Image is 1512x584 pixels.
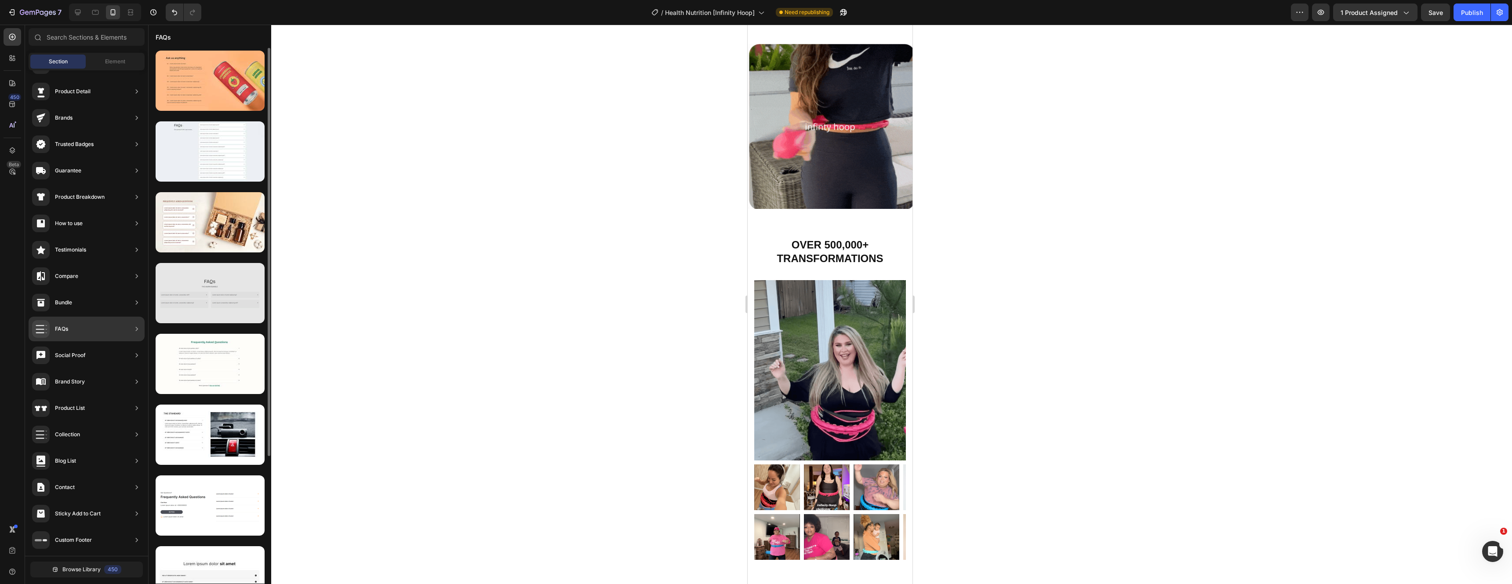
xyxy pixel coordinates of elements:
[55,245,86,254] div: Testimonials
[748,25,912,584] iframe: Design area
[1461,8,1483,17] div: Publish
[62,566,101,573] span: Browse Library
[29,28,145,46] input: Search Sections & Elements
[1421,4,1450,21] button: Save
[8,94,21,101] div: 450
[55,272,78,281] div: Compare
[105,58,125,66] span: Element
[1482,541,1503,562] iframe: Intercom live chat
[55,140,94,149] div: Trusted Badges
[55,430,80,439] div: Collection
[55,483,75,492] div: Contact
[104,565,121,574] div: 450
[7,161,21,168] div: Beta
[55,166,81,175] div: Guarantee
[55,193,105,201] div: Product Breakdown
[1341,8,1398,17] span: 1 product assigned
[785,8,829,16] span: Need republishing
[55,325,68,333] div: FAQs
[1500,528,1507,535] span: 1
[55,298,72,307] div: Bundle
[49,58,68,66] span: Section
[55,219,83,228] div: How to use
[166,4,201,21] div: Undo/Redo
[55,377,85,386] div: Brand Story
[1428,9,1443,16] span: Save
[1333,4,1417,21] button: 1 product assigned
[55,536,92,544] div: Custom Footer
[1454,4,1490,21] button: Publish
[55,87,91,96] div: Product Detail
[55,509,101,518] div: Sticky Add to Cart
[665,8,755,17] span: Health Nutrition [Infinity Hoop]
[661,8,663,17] span: /
[55,351,86,360] div: Social Proof
[55,113,73,122] div: Brands
[30,562,143,577] button: Browse Library450
[58,7,62,18] p: 7
[4,4,65,21] button: 7
[55,456,76,465] div: Blog List
[55,404,85,412] div: Product List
